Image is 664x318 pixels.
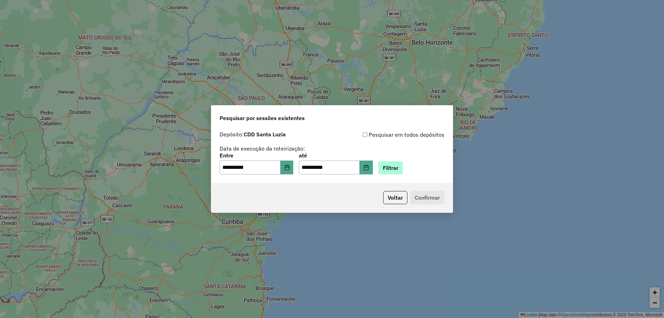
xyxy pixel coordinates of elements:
span: Pesquisar por sessões existentes [220,114,305,122]
label: Entre [220,151,293,160]
label: Data de execução da roteirização: [220,144,305,153]
strong: CDD Santa Luzia [244,131,286,138]
button: Filtrar [378,161,403,174]
button: Voltar [383,191,407,204]
button: Choose Date [360,161,373,174]
label: até [299,151,372,160]
div: Pesquisar em todos depósitos [332,130,444,139]
button: Choose Date [280,161,294,174]
label: Depósito: [220,130,286,138]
